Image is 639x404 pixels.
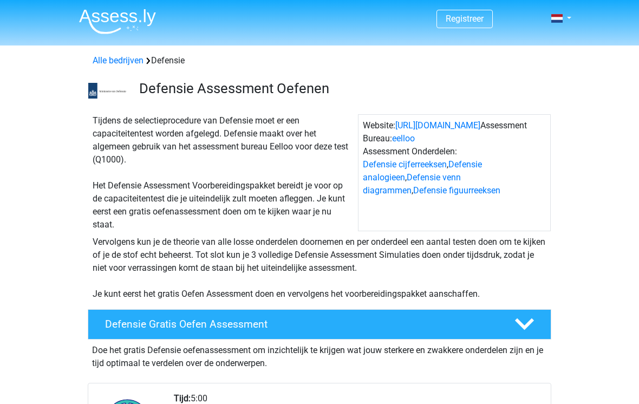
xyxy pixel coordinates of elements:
h4: Defensie Gratis Oefen Assessment [105,318,497,330]
img: Assessly [79,9,156,34]
div: Website: Assessment Bureau: Assessment Onderdelen: , , , [358,114,551,231]
div: Tijdens de selectieprocedure van Defensie moet er een capaciteitentest worden afgelegd. Defensie ... [88,114,358,231]
a: Defensie figuurreeksen [413,185,500,196]
a: eelloo [392,133,415,144]
a: Defensie venn diagrammen [363,172,461,196]
h3: Defensie Assessment Oefenen [139,80,543,97]
a: Defensie cijferreeksen [363,159,447,170]
a: Defensie analogieen [363,159,482,183]
div: Doe het gratis Defensie oefenassessment om inzichtelijk te krijgen wat jouw sterkere en zwakkere ... [88,340,551,370]
b: Tijd: [174,393,191,403]
a: Alle bedrijven [93,55,144,66]
a: Defensie Gratis Oefen Assessment [83,309,556,340]
a: [URL][DOMAIN_NAME] [395,120,480,131]
div: Defensie [88,54,551,67]
div: Vervolgens kun je de theorie van alle losse onderdelen doornemen en per onderdeel een aantal test... [88,236,551,301]
a: Registreer [446,14,484,24]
